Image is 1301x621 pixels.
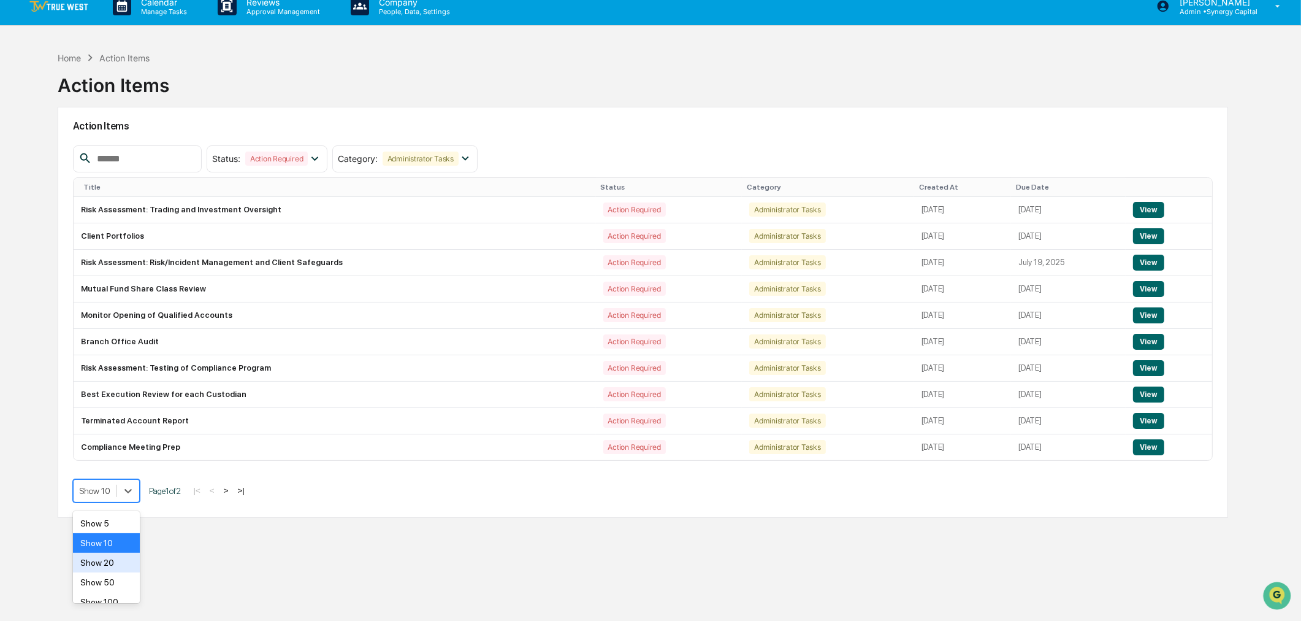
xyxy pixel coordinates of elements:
img: logo [29,1,88,12]
img: Cameron Burns [12,155,32,175]
span: Status : [212,153,240,164]
button: View [1133,281,1164,297]
div: Action Required [603,255,666,269]
button: View [1133,334,1164,350]
button: View [1133,307,1164,323]
a: Powered byPylon [86,271,148,280]
td: Branch Office Audit [74,329,596,355]
a: 🔎Data Lookup [7,236,82,258]
div: Start new chat [42,94,201,106]
td: Risk Assessment: Trading and Investment Oversight [74,197,596,223]
p: How can we help? [12,26,223,45]
div: Action Required [603,308,666,322]
div: Action Items [99,53,150,63]
button: >| [234,485,248,496]
p: Approval Management [237,7,326,16]
div: 🖐️ [12,219,22,229]
img: 1746055101610-c473b297-6a78-478c-a979-82029cc54cd1 [25,168,34,177]
div: Home [58,53,81,63]
td: [DATE] [914,329,1012,355]
td: [DATE] [914,223,1012,250]
div: Administrator Tasks [749,440,825,454]
button: See all [190,134,223,148]
p: Admin • Synergy Capital [1170,7,1257,16]
td: [DATE] [1011,434,1125,460]
p: Manage Tasks [131,7,193,16]
button: View [1133,360,1164,376]
div: Action Required [603,361,666,375]
td: Monitor Opening of Qualified Accounts [74,303,596,329]
div: 🗄️ [89,219,99,229]
button: View [1133,413,1164,429]
a: View [1133,390,1164,399]
span: Category : [338,153,378,164]
span: Preclearance [25,218,79,230]
td: [DATE] [1011,408,1125,434]
div: 🔎 [12,242,22,252]
td: Terminated Account Report [74,408,596,434]
a: View [1133,416,1164,425]
img: 1746055101610-c473b297-6a78-478c-a979-82029cc54cd1 [12,94,34,116]
td: Compliance Meeting Prep [74,434,596,460]
td: [DATE] [914,276,1012,303]
p: People, Data, Settings [369,7,456,16]
div: Created At [919,183,1007,191]
td: [DATE] [1011,329,1125,355]
div: Show 50 [73,573,140,592]
td: [DATE] [914,250,1012,276]
div: Administrator Tasks [383,152,459,166]
a: 🗄️Attestations [84,213,157,235]
div: Administrator Tasks [749,255,825,269]
td: Client Portfolios [74,223,596,250]
div: Action Required [603,440,666,454]
a: 🖐️Preclearance [7,213,84,235]
td: [DATE] [1011,276,1125,303]
td: July 19, 2025 [1011,250,1125,276]
div: Show 5 [73,514,140,533]
div: Administrator Tasks [749,361,825,375]
button: View [1133,202,1164,218]
div: Administrator Tasks [749,282,825,296]
iframe: Open customer support [1262,580,1295,614]
td: [DATE] [914,303,1012,329]
div: We're available if you need us! [42,106,155,116]
span: [PERSON_NAME] [38,167,99,177]
button: |< [190,485,204,496]
a: View [1133,337,1164,346]
div: Action Required [245,152,308,166]
td: [DATE] [1011,303,1125,329]
div: Action Required [603,229,666,243]
td: [DATE] [1011,355,1125,382]
td: [DATE] [1011,382,1125,408]
td: [DATE] [1011,197,1125,223]
button: View [1133,228,1164,244]
div: Show 10 [73,533,140,553]
div: Action Required [603,282,666,296]
button: Start new chat [208,98,223,112]
a: View [1133,231,1164,241]
span: Pylon [122,271,148,280]
div: Show 20 [73,553,140,573]
button: View [1133,439,1164,455]
div: Due Date [1016,183,1120,191]
span: Data Lookup [25,241,77,253]
div: Action Required [603,334,666,349]
div: Category [747,183,909,191]
button: View [1133,255,1164,271]
td: [DATE] [1011,223,1125,250]
td: [DATE] [914,355,1012,382]
a: View [1133,363,1164,372]
div: Administrator Tasks [749,334,825,349]
div: Action Required [603,414,666,428]
div: Administrator Tasks [749,229,825,243]
td: [DATE] [914,382,1012,408]
button: < [206,485,218,496]
div: Action Required [603,202,666,217]
span: [DATE] [109,167,134,177]
td: [DATE] [914,408,1012,434]
div: Past conversations [12,136,82,146]
td: [DATE] [914,197,1012,223]
div: Status [601,183,738,191]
